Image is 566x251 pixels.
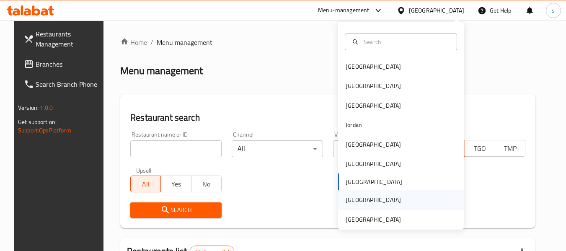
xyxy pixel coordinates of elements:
span: s [552,6,555,15]
span: Version: [18,102,39,113]
div: [GEOGRAPHIC_DATA] [346,81,401,91]
h2: Restaurant search [130,111,525,124]
div: [GEOGRAPHIC_DATA] [346,195,401,204]
span: Get support on: [18,116,57,127]
button: Yes [160,176,191,192]
button: Search [130,202,222,218]
div: [GEOGRAPHIC_DATA] [346,101,401,110]
span: 1.0.0 [40,102,53,113]
div: [GEOGRAPHIC_DATA] [346,62,401,71]
a: Search Branch Phone [17,74,109,94]
div: [GEOGRAPHIC_DATA] [409,6,464,15]
div: Jordan [346,120,362,129]
button: TGO [465,140,495,157]
button: All [130,176,161,192]
div: [GEOGRAPHIC_DATA] [346,215,401,224]
li: / [150,37,153,47]
span: Search [137,205,215,215]
a: Restaurants Management [17,24,109,54]
span: Branches [36,59,102,69]
div: All [333,140,424,157]
span: Menu management [157,37,212,47]
input: Search [360,37,452,47]
span: Restaurants Management [36,29,102,49]
a: Support.OpsPlatform [18,125,71,136]
button: No [191,176,222,192]
h2: Menu management [120,64,203,78]
span: All [134,178,158,190]
div: [GEOGRAPHIC_DATA] [346,140,401,149]
span: Search Branch Phone [36,79,102,89]
span: TGO [468,142,492,155]
a: Branches [17,54,109,74]
div: Menu-management [318,5,370,16]
div: All [232,140,323,157]
input: Search for restaurant name or ID.. [130,140,222,157]
div: [GEOGRAPHIC_DATA] [346,159,401,168]
nav: breadcrumb [120,37,535,47]
label: Upsell [136,167,152,173]
a: Home [120,37,147,47]
span: TMP [499,142,522,155]
span: No [195,178,218,190]
button: TMP [495,140,525,157]
span: Yes [164,178,188,190]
